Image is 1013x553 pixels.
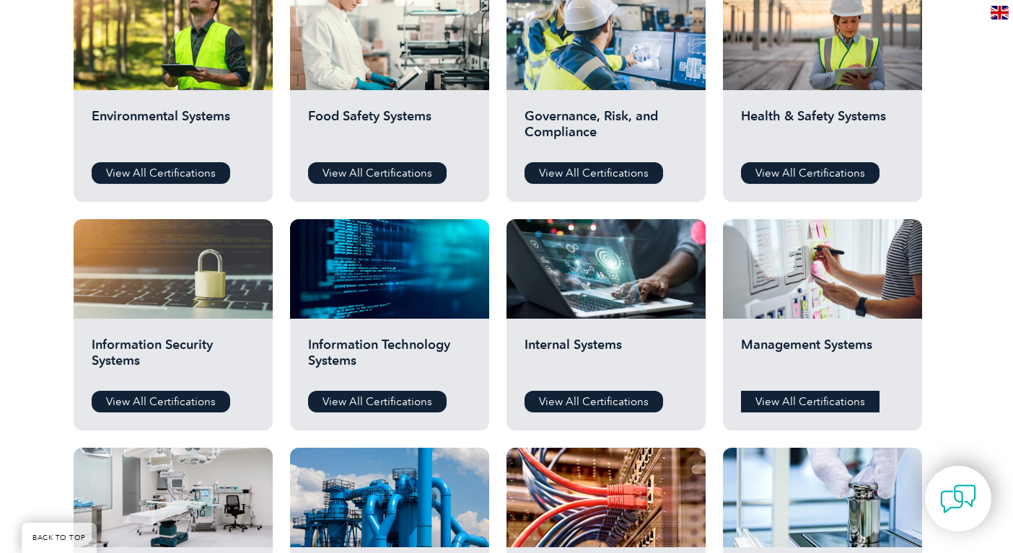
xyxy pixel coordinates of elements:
[940,481,976,517] img: contact-chat.png
[741,162,880,184] a: View All Certifications
[525,391,663,412] a: View All Certifications
[92,391,230,412] a: View All Certifications
[92,108,255,151] h2: Environmental Systems
[308,162,447,184] a: View All Certifications
[741,108,904,151] h2: Health & Safety Systems
[22,523,97,553] a: BACK TO TOP
[741,391,880,412] a: View All Certifications
[525,162,663,184] a: View All Certifications
[525,108,688,151] h2: Governance, Risk, and Compliance
[741,337,904,380] h2: Management Systems
[308,108,471,151] h2: Food Safety Systems
[991,6,1009,19] img: en
[308,391,447,412] a: View All Certifications
[92,162,230,184] a: View All Certifications
[92,337,255,380] h2: Information Security Systems
[308,337,471,380] h2: Information Technology Systems
[525,337,688,380] h2: Internal Systems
